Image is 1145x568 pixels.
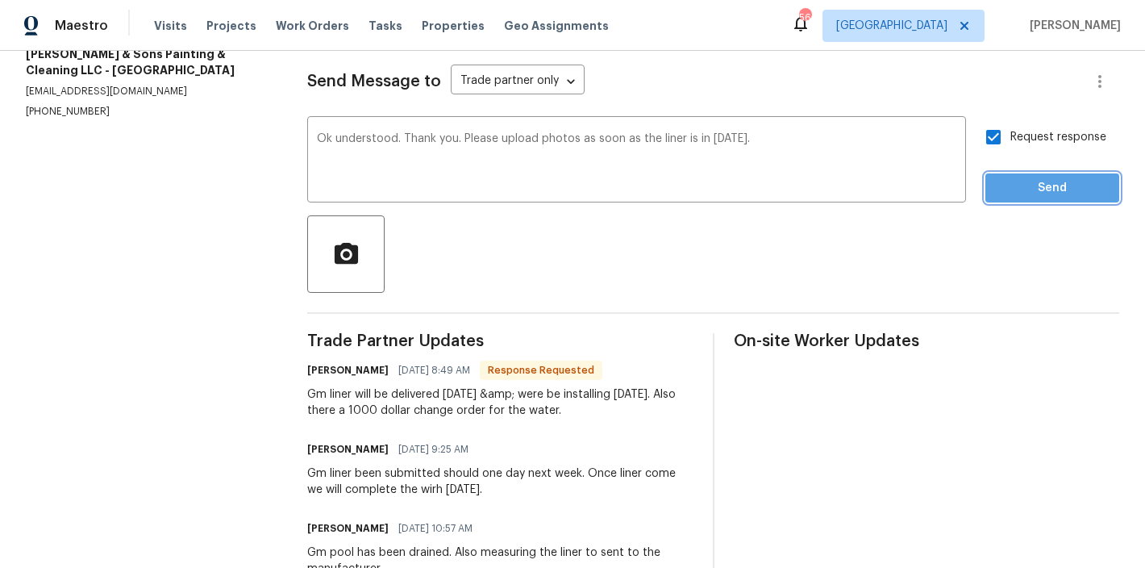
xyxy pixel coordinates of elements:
[985,173,1119,203] button: Send
[317,133,956,190] textarea: Ok understood. Thank you. Please upload photos as soon as the liner is in [DATE].
[398,441,468,457] span: [DATE] 9:25 AM
[734,333,1119,349] span: On-site Worker Updates
[276,18,349,34] span: Work Orders
[307,386,693,419] div: Gm liner will be delivered [DATE] &amp; were be installing [DATE]. Also there a 1000 dollar chang...
[422,18,485,34] span: Properties
[154,18,187,34] span: Visits
[206,18,256,34] span: Projects
[307,333,693,349] span: Trade Partner Updates
[26,46,269,78] h5: [PERSON_NAME] & Sons Painting & Cleaning LLC - [GEOGRAPHIC_DATA]
[451,69,585,95] div: Trade partner only
[799,10,810,26] div: 56
[307,441,389,457] h6: [PERSON_NAME]
[55,18,108,34] span: Maestro
[1010,129,1106,146] span: Request response
[307,520,389,537] h6: [PERSON_NAME]
[998,178,1106,198] span: Send
[398,520,473,537] span: [DATE] 10:57 AM
[307,362,389,378] h6: [PERSON_NAME]
[307,73,441,90] span: Send Message to
[307,466,693,498] div: Gm liner been submitted should one day next week. Once liner come we will complete the wirh [DATE].
[398,362,470,378] span: [DATE] 8:49 AM
[504,18,609,34] span: Geo Assignments
[26,85,269,98] p: [EMAIL_ADDRESS][DOMAIN_NAME]
[368,20,402,31] span: Tasks
[836,18,947,34] span: [GEOGRAPHIC_DATA]
[1023,18,1121,34] span: [PERSON_NAME]
[26,105,269,119] p: [PHONE_NUMBER]
[481,362,601,378] span: Response Requested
